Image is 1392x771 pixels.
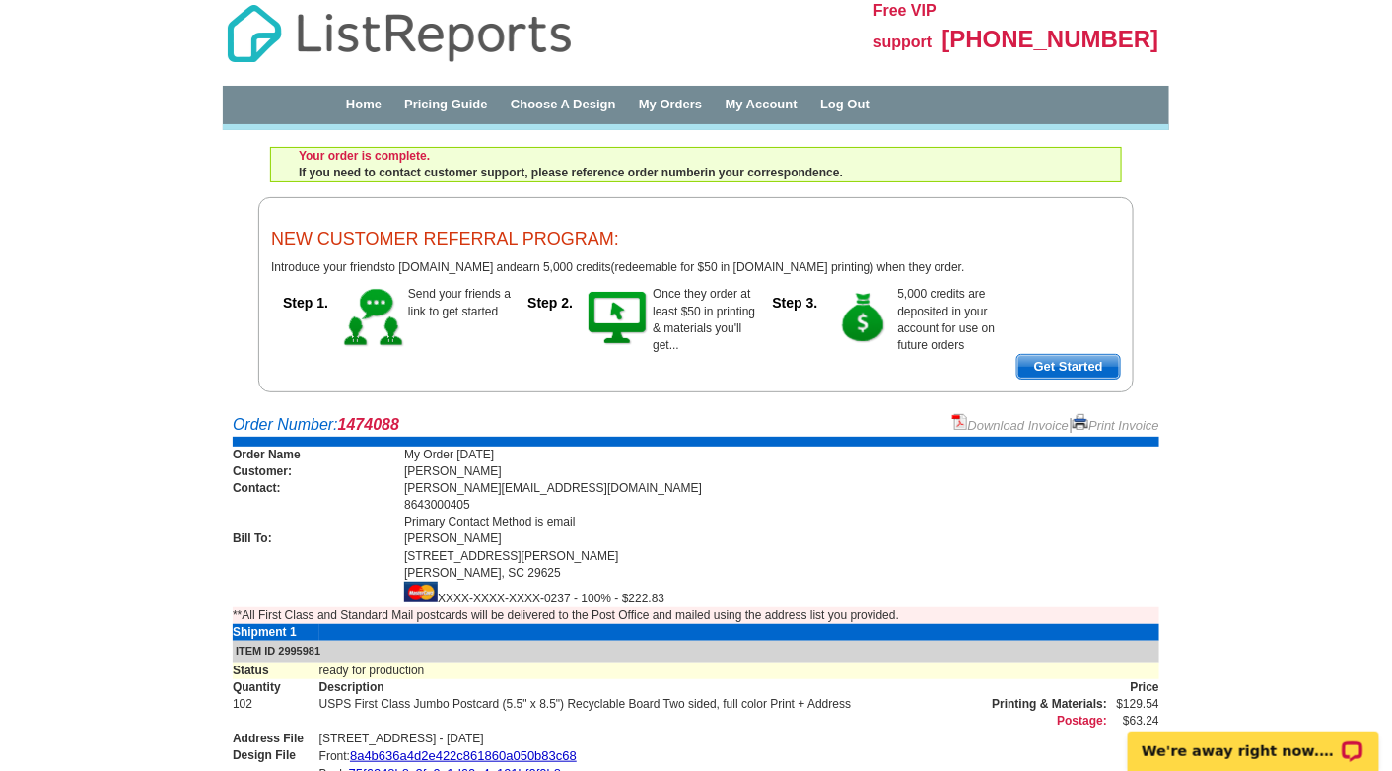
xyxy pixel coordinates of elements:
span: Once they order at least $50 in printing & materials you'll get... [653,287,755,351]
img: small-print-icon.gif [1073,414,1088,430]
td: [PERSON_NAME], SC 29625 [404,565,1159,582]
span: Free VIP support [873,2,937,50]
td: $129.54 [1107,696,1159,713]
span: Printing & Materials: [992,696,1107,713]
a: My Orders [639,97,702,111]
td: Design File [233,747,319,766]
h5: Step 3. [761,296,830,310]
img: step-1.gif [340,286,408,351]
td: XXXX-XXXX-XXXX-0237 - 100% - $222.83 [404,582,1159,607]
td: [PERSON_NAME] [404,463,1159,480]
span: Get Started [1017,355,1120,379]
a: Print Invoice [1073,418,1159,433]
td: Status [233,663,319,679]
td: Price [1107,679,1159,696]
td: $63.24 [1107,713,1159,730]
td: [PERSON_NAME] [404,530,1159,547]
td: Contact: [233,480,404,497]
td: Description [319,679,1107,696]
td: Customer: [233,463,404,480]
td: **All First Class and Standard Mail postcards will be delivered to the Post Office and mailed usi... [233,607,1159,624]
a: Log Out [820,97,870,111]
span: Send your friends a link to get started [408,287,511,317]
iframe: LiveChat chat widget [1115,709,1392,771]
td: ready for production [319,663,1159,679]
td: Order Name [233,447,404,463]
td: Quantity [233,679,319,696]
a: My Account [726,97,798,111]
a: Choose A Design [511,97,616,111]
td: [STREET_ADDRESS][PERSON_NAME] [404,548,1159,565]
td: Bill To: [233,530,404,547]
img: u [223,184,243,185]
td: USPS First Class Jumbo Postcard (5.5" x 8.5") Recyclable Board Two sided, full color Print + Address [319,696,1107,713]
p: to [DOMAIN_NAME] and (redeemable for $50 in [DOMAIN_NAME] printing) when they order. [271,259,1121,276]
img: mast.gif [404,582,438,602]
strong: Postage: [1057,714,1107,728]
td: Shipment 1 [233,624,319,641]
td: My Order [DATE] [404,447,1159,463]
td: Front: [319,747,1107,766]
span: earn 5,000 credits [517,260,611,274]
a: Download Invoice [952,418,1070,433]
td: Primary Contact Method is email [404,514,1159,530]
h5: Step 1. [271,296,340,310]
td: [PERSON_NAME][EMAIL_ADDRESS][DOMAIN_NAME] [404,480,1159,497]
div: Order Number: [233,414,1159,437]
td: 102 [233,696,319,713]
td: Address File [233,731,319,747]
span: [PHONE_NUMBER] [942,26,1159,52]
img: small-pdf-icon.gif [952,414,968,430]
strong: Your order is complete. [299,149,430,163]
h3: NEW CUSTOMER REFERRAL PROGRAM: [271,230,1121,249]
div: | [952,414,1159,437]
span: If you need to contact customer support, please reference order number in your correspondence. [299,149,843,179]
a: Home [346,97,382,111]
img: step-3.gif [830,286,898,351]
td: ITEM ID 2995981 [233,641,1159,663]
h5: Step 2. [516,296,585,310]
strong: 1474088 [338,416,399,433]
a: Get Started [1016,354,1121,380]
a: Pricing Guide [404,97,488,111]
img: step-2.gif [585,286,653,351]
span: 5,000 credits are deposited in your account for use on future orders [898,287,996,351]
td: 8643000405 [404,497,1159,514]
span: Introduce your friends [271,260,385,274]
a: 8a4b636a4d2e422c861860a050b83c68 [350,748,577,763]
td: [STREET_ADDRESS] - [DATE] [319,731,1107,747]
